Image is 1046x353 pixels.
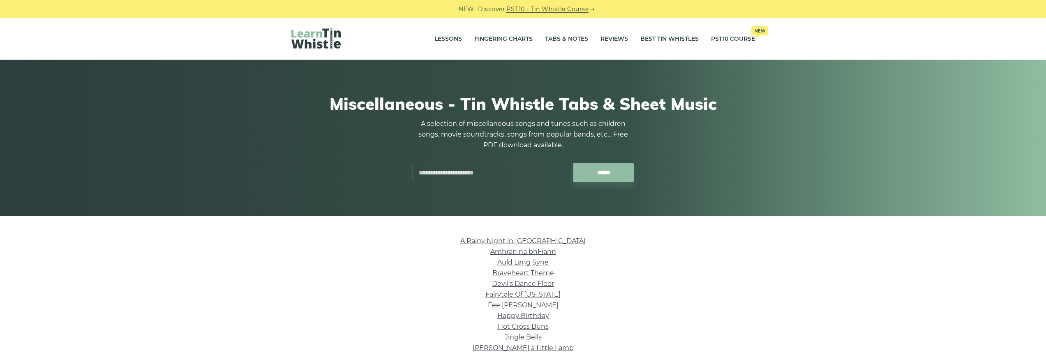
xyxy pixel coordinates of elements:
[434,29,462,49] a: Lessons
[505,333,542,341] a: Jingle Bells
[498,323,549,330] a: Hot Cross Buns
[600,29,628,49] a: Reviews
[490,248,556,255] a: Amhran na bhFiann
[474,29,533,49] a: Fingering Charts
[711,29,755,49] a: PST10 CourseNew
[412,118,634,151] p: A selection of miscellaneous songs and tunes such as children songs, movie soundtracks, songs fro...
[492,280,554,288] a: Devil’s Dance Floor
[545,29,588,49] a: Tabs & Notes
[460,237,586,245] a: A Rainy Night in [GEOGRAPHIC_DATA]
[291,28,341,49] img: LearnTinWhistle.com
[473,344,574,352] a: [PERSON_NAME] a Little Lamb
[497,258,549,266] a: Auld Lang Syne
[497,312,549,320] a: Happy Birthday
[488,301,559,309] a: Fee [PERSON_NAME]
[492,269,554,277] a: Braveheart Theme
[751,26,768,35] span: New
[640,29,699,49] a: Best Tin Whistles
[291,94,755,114] h1: Miscellaneous - Tin Whistle Tabs & Sheet Music
[485,290,561,298] a: Fairytale Of [US_STATE]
